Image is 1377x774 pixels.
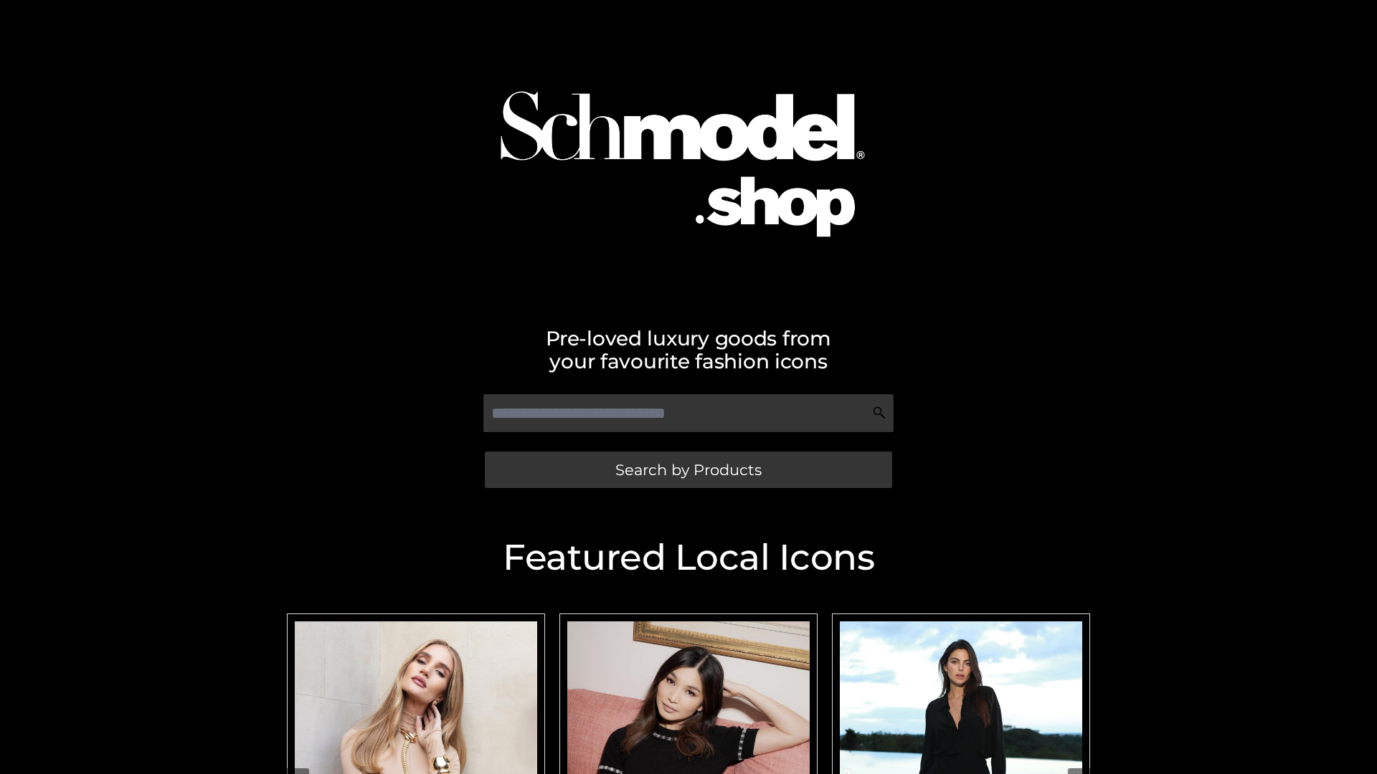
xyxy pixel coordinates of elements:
span: Search by Products [615,462,762,477]
h2: Featured Local Icons​ [280,540,1097,575]
a: Search by Products [485,451,892,488]
h2: Pre-loved luxury goods from your favourite fashion icons [280,327,1097,373]
img: Search Icon [872,406,886,420]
